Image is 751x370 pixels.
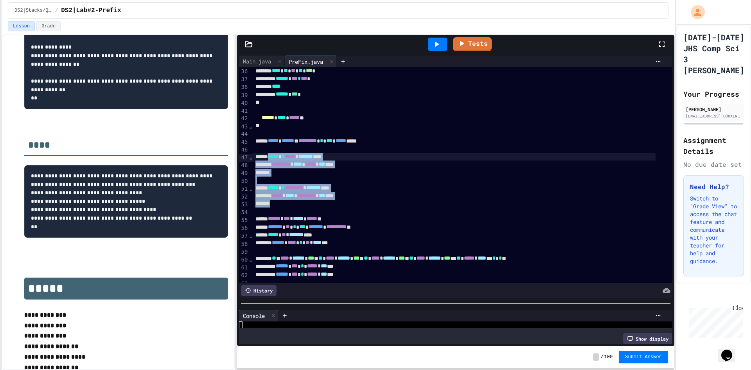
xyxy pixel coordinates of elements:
span: DS2|Lab#2-Prefix [61,6,121,15]
button: Submit Answer [619,351,668,363]
div: 56 [239,224,249,232]
span: Fold line [249,123,253,130]
span: DS2|Stacks/Queues [14,7,52,14]
div: 41 [239,107,249,115]
div: 42 [239,115,249,123]
div: [EMAIL_ADDRESS][DOMAIN_NAME] [686,113,742,119]
div: 44 [239,130,249,138]
div: Console [239,312,269,320]
h3: Need Help? [690,182,737,191]
div: Main.java [239,56,285,67]
iframe: chat widget [718,339,743,362]
div: No due date set [683,160,744,169]
span: Submit Answer [625,354,662,360]
div: Show display [623,333,672,344]
span: Fold line [249,154,253,161]
div: History [241,285,277,296]
span: Fold line [249,256,253,263]
div: 58 [239,240,249,248]
span: Fold line [249,233,253,239]
div: 37 [239,76,249,83]
div: 46 [239,146,249,154]
div: 62 [239,272,249,280]
div: 43 [239,123,249,131]
div: 51 [239,185,249,193]
div: 38 [239,83,249,91]
div: [PERSON_NAME] [686,106,742,113]
div: 48 [239,162,249,170]
span: - [593,353,599,361]
div: 54 [239,209,249,217]
div: 39 [239,92,249,99]
div: 40 [239,99,249,107]
div: My Account [683,3,707,21]
p: Switch to "Grade View" to access the chat feature and communicate with your teacher for help and ... [690,195,737,265]
div: 36 [239,68,249,76]
div: PreFix.java [285,56,337,67]
span: / [55,7,58,14]
div: 63 [239,280,249,288]
h1: [DATE]-[DATE] JHS Comp Sci 3 [PERSON_NAME] [683,32,744,76]
div: Chat with us now!Close [3,3,54,50]
div: 60 [239,256,249,264]
div: 50 [239,177,249,185]
div: Console [239,310,278,321]
span: / [600,354,603,360]
span: 100 [604,354,613,360]
button: Lesson [8,21,35,31]
a: Tests [453,37,492,51]
div: 59 [239,248,249,256]
div: PreFix.java [285,58,327,66]
div: 52 [239,193,249,201]
div: 61 [239,264,249,272]
button: Grade [36,21,61,31]
iframe: chat widget [686,305,743,338]
h2: Your Progress [683,88,744,99]
div: 57 [239,232,249,240]
div: 49 [239,170,249,177]
span: Fold line [249,186,253,192]
div: Main.java [239,57,275,65]
div: 45 [239,138,249,146]
div: 47 [239,154,249,162]
h2: Assignment Details [683,135,744,157]
div: 55 [239,217,249,224]
div: 53 [239,201,249,209]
